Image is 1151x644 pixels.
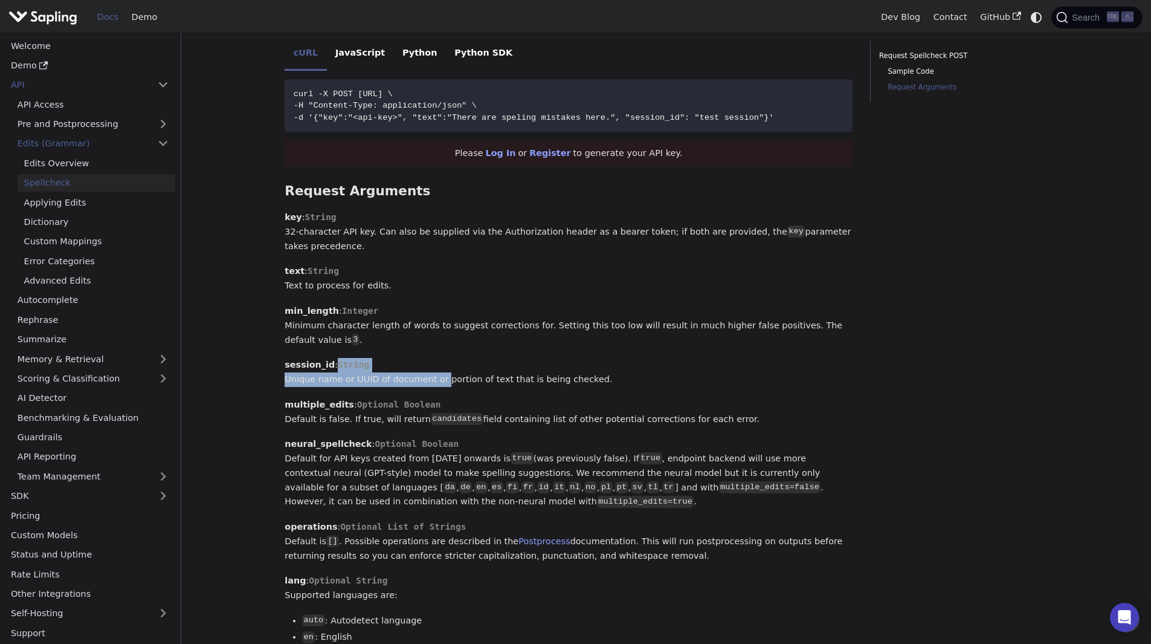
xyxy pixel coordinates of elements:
a: Summarize [11,331,175,348]
a: Demo [125,8,164,27]
code: da [443,481,456,493]
li: cURL [285,37,326,71]
a: Dictionary [18,213,175,231]
span: Optional Boolean [375,439,459,449]
p: : 32-character API key. Can also be supplied via the Authorization header as a bearer token; if b... [285,210,853,253]
div: Please or to generate your API key. [285,140,853,167]
a: Support [4,624,175,642]
code: candidates [431,413,483,425]
a: Applying Edits [18,194,175,211]
strong: min_length [285,306,339,316]
a: Postprocess [518,536,570,546]
a: Autocomplete [11,291,175,309]
code: de [459,481,472,493]
div: Open Intercom Messenger [1110,603,1139,632]
a: Pre and Postprocessing [11,115,175,133]
strong: text [285,266,305,276]
code: es [491,481,503,493]
a: Custom Mappings [18,233,175,250]
span: curl -X POST [URL] \ [294,89,393,99]
code: sv [631,481,643,493]
a: Scoring & Classification [11,370,175,388]
a: Demo [4,57,175,74]
a: AI Detector [11,389,175,407]
button: Collapse sidebar category 'API' [151,76,175,94]
code: [] [326,535,339,547]
a: Log In [486,148,516,158]
a: Rate Limits [4,565,175,583]
code: fr [521,481,534,493]
code: multiple_edits=true [597,496,694,508]
p: : Supported languages are: [285,574,853,603]
a: Pricing [4,507,175,524]
span: -d '{"key":"<api-key>", "text":"There are speling mistakes here.", "session_id": "test session"}' [294,113,774,122]
a: GitHub [973,8,1027,27]
code: fi [506,481,518,493]
button: Switch between dark and light mode (currently system mode) [1028,8,1045,26]
p: : Default is . Possible operations are described in the documentation. This will run postprocessi... [285,520,853,563]
a: Sapling.ai [8,8,82,26]
code: pl [599,481,612,493]
code: multiple_edits=false [719,481,821,493]
span: Optional Boolean [357,400,441,409]
a: Status and Uptime [4,546,175,564]
li: Python [394,37,446,71]
a: SDK [4,487,151,505]
a: API Access [11,96,175,113]
a: API Reporting [11,448,175,466]
code: true [639,452,662,464]
code: en [475,481,488,493]
h3: Request Arguments [285,183,853,200]
span: Search [1068,13,1107,22]
a: Team Management [11,467,175,485]
span: -H "Content-Type: application/json" \ [294,101,477,110]
p: : Default for API keys created from [DATE] onwards is (was previously false). If , endpoint backe... [285,437,853,509]
code: tl [646,481,659,493]
span: Optional List of Strings [340,522,466,532]
a: Benchmarking & Evaluation [11,409,175,426]
code: tr [662,481,675,493]
a: Request Arguments [888,82,1039,93]
img: Sapling.ai [8,8,77,26]
strong: multiple_edits [285,400,354,409]
a: Guardrails [11,429,175,446]
strong: lang [285,576,306,585]
a: Dev Blog [874,8,926,27]
button: Search (Ctrl+K) [1051,7,1142,28]
a: Spellcheck [18,174,175,192]
code: it [553,481,566,493]
kbd: K [1121,11,1133,22]
a: Memory & Retrieval [11,350,175,368]
span: String [305,212,336,222]
code: 3 [352,334,359,346]
a: Request Spellcheck POST [879,50,1043,62]
code: pt [615,481,628,493]
a: Error Categories [18,252,175,270]
p: : Unique name or UUID of document or portion of text that is being checked. [285,358,853,387]
p: : Default is false. If true, will return field containing list of other potential corrections for... [285,398,853,427]
strong: operations [285,522,337,532]
a: Rephrase [11,311,175,328]
strong: neural_spellcheck [285,439,372,449]
a: API [4,76,151,94]
li: : Autodetect language [302,614,853,628]
li: JavaScript [327,37,394,71]
code: en [302,631,315,643]
p: : Text to process for edits. [285,264,853,293]
code: id [537,481,550,493]
a: Contact [927,8,974,27]
a: Edits (Grammar) [11,135,175,152]
strong: key [285,212,301,222]
a: Advanced Edits [18,272,175,290]
strong: session_id [285,360,335,369]
a: Docs [91,8,125,27]
a: Custom Models [4,527,175,544]
li: Python SDK [446,37,521,71]
span: Integer [342,306,379,316]
code: nl [569,481,581,493]
code: key [787,226,805,238]
p: : Minimum character length of words to suggest corrections for. Setting this too low will result ... [285,304,853,347]
a: Welcome [4,37,175,54]
code: no [584,481,597,493]
a: Other Integrations [4,585,175,603]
